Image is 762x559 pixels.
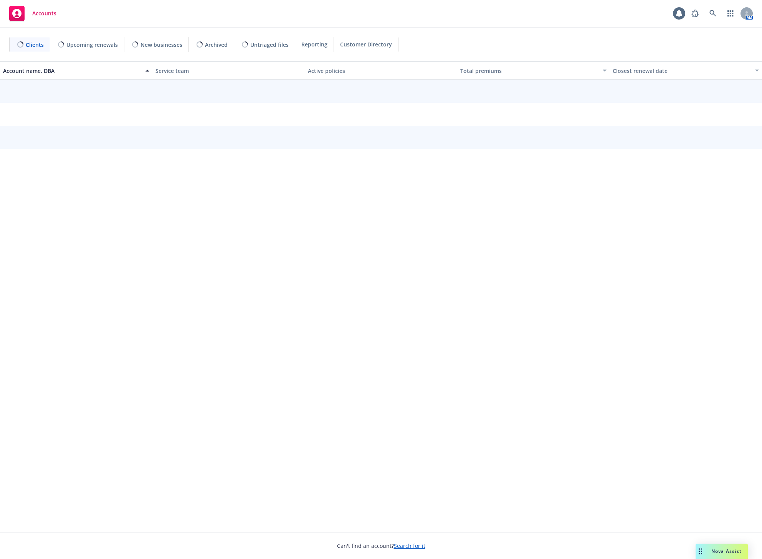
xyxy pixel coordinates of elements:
[66,41,118,49] span: Upcoming renewals
[688,6,703,21] a: Report a Bug
[205,41,228,49] span: Archived
[152,61,305,80] button: Service team
[250,41,289,49] span: Untriaged files
[696,544,748,559] button: Nova Assist
[155,67,302,75] div: Service team
[340,40,392,48] span: Customer Directory
[140,41,182,49] span: New businesses
[394,542,425,549] a: Search for it
[460,67,598,75] div: Total premiums
[26,41,44,49] span: Clients
[305,61,457,80] button: Active policies
[32,10,56,16] span: Accounts
[723,6,738,21] a: Switch app
[696,544,705,559] div: Drag to move
[337,542,425,550] span: Can't find an account?
[705,6,721,21] a: Search
[301,40,327,48] span: Reporting
[308,67,454,75] div: Active policies
[613,67,750,75] div: Closest renewal date
[3,67,141,75] div: Account name, DBA
[457,61,610,80] button: Total premiums
[6,3,60,24] a: Accounts
[711,548,742,554] span: Nova Assist
[610,61,762,80] button: Closest renewal date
